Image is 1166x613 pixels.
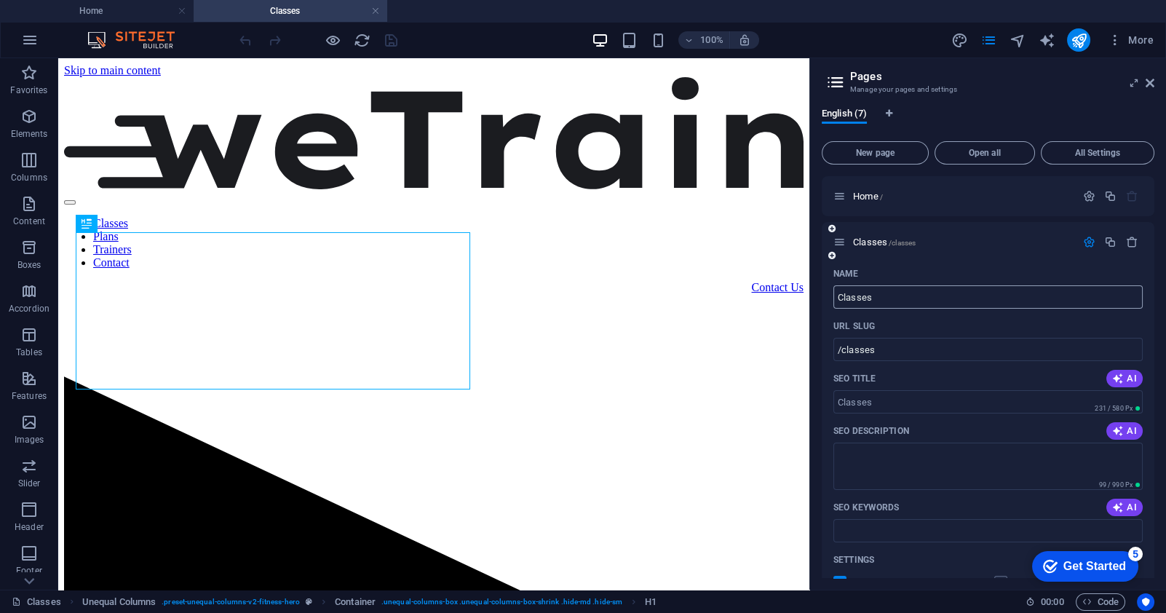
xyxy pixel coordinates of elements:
[849,191,1076,201] div: Home/
[951,31,968,49] button: design
[822,141,929,165] button: New page
[1095,405,1133,412] span: 231 / 580 Px
[833,373,876,384] p: SEO Title
[833,443,1143,490] textarea: The text in search results and social media
[335,593,376,611] span: Click to select. Double-click to edit
[1112,502,1137,513] span: AI
[1108,33,1154,47] span: More
[828,149,922,157] span: New page
[82,593,657,611] nav: breadcrumb
[15,521,44,533] p: Header
[42,16,105,29] div: Get Started
[324,31,341,49] button: Click here to leave preview mode and continue editing
[10,84,47,96] p: Favorites
[15,434,44,446] p: Images
[1102,28,1159,52] button: More
[1095,480,1143,490] span: Calculated pixel length in search results
[850,70,1154,83] h2: Pages
[1104,190,1117,202] div: Duplicate
[822,105,867,125] span: English (7)
[11,128,48,140] p: Elements
[1070,32,1087,49] i: Publish
[833,390,1143,414] input: The page title in search results and browser tabs
[1051,596,1053,607] span: :
[889,239,916,247] span: /classes
[1009,31,1026,49] button: navigator
[1041,593,1063,611] span: 00 00
[1038,31,1055,49] button: text_generator
[12,593,61,611] a: Click to cancel selection. Double-click to open Pages
[17,259,41,271] p: Boxes
[162,593,300,611] span: . preset-unequal-columns-v2-fitness-hero
[16,565,42,577] p: Footer
[833,425,909,437] label: The text in search results and social media
[18,478,41,489] p: Slider
[1092,403,1143,414] span: Calculated pixel length in search results
[833,502,899,513] p: SEO Keywords
[353,31,370,49] button: reload
[1067,28,1090,52] button: publish
[1098,481,1133,489] span: 99 / 990 Px
[941,149,1028,157] span: Open all
[1106,422,1143,440] button: AI
[833,338,1143,361] input: Last part of the URL for this page
[853,237,916,248] span: Classes
[1082,593,1119,611] span: Code
[833,268,858,280] p: Name
[1015,576,1062,589] p: Instruct search engines to exclude this page from search results.
[11,7,117,38] div: Get Started 5 items remaining, 0% complete
[853,191,883,202] span: Click to open page
[194,3,387,19] h4: Classes
[1026,593,1064,611] h6: Session time
[1076,593,1125,611] button: Code
[1137,593,1154,611] button: Usercentrics
[1112,425,1137,437] span: AI
[381,593,622,611] span: . unequal-columns-box .unequal-columns-box-shrink .hide-md .hide-sm
[980,32,996,49] i: Pages (Ctrl+Alt+S)
[1112,373,1137,384] span: AI
[82,593,156,611] span: Click to select. Double-click to edit
[935,141,1035,165] button: Open all
[11,172,47,183] p: Columns
[306,598,312,606] i: This element is a customizable preset
[1041,141,1154,165] button: All Settings
[354,32,370,49] i: Reload page
[13,215,45,227] p: Content
[84,31,193,49] img: Editor Logo
[12,390,47,402] p: Features
[833,320,875,332] p: URL SLUG
[738,33,751,47] i: On resize automatically adjust zoom level to fit chosen device.
[1038,32,1055,49] i: AI Writer
[107,3,122,17] div: 5
[1104,236,1117,248] div: Duplicate
[854,576,901,589] p: Define if you want this page to be shown in auto-generated navigation.
[6,6,103,18] a: Skip to main content
[1126,236,1138,248] div: Remove
[833,320,875,332] label: Last part of the URL for this page
[951,32,967,49] i: Design (Ctrl+Alt+Y)
[1047,149,1148,157] span: All Settings
[700,31,723,49] h6: 100%
[833,373,876,384] label: The page title in search results and browser tabs
[9,303,49,315] p: Accordion
[1126,190,1138,202] div: The startpage cannot be deleted
[980,31,997,49] button: pages
[849,237,1076,247] div: Classes/classes
[1009,32,1026,49] i: Navigator
[645,593,657,611] span: Click to select. Double-click to edit
[833,425,909,437] p: SEO Description
[1106,370,1143,387] button: AI
[822,108,1154,135] div: Language Tabs
[880,193,883,201] span: /
[850,83,1125,96] h3: Manage your pages and settings
[678,31,730,49] button: 100%
[1083,190,1095,202] div: Settings
[16,347,42,358] p: Tables
[833,554,874,566] p: Settings
[1106,499,1143,516] button: AI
